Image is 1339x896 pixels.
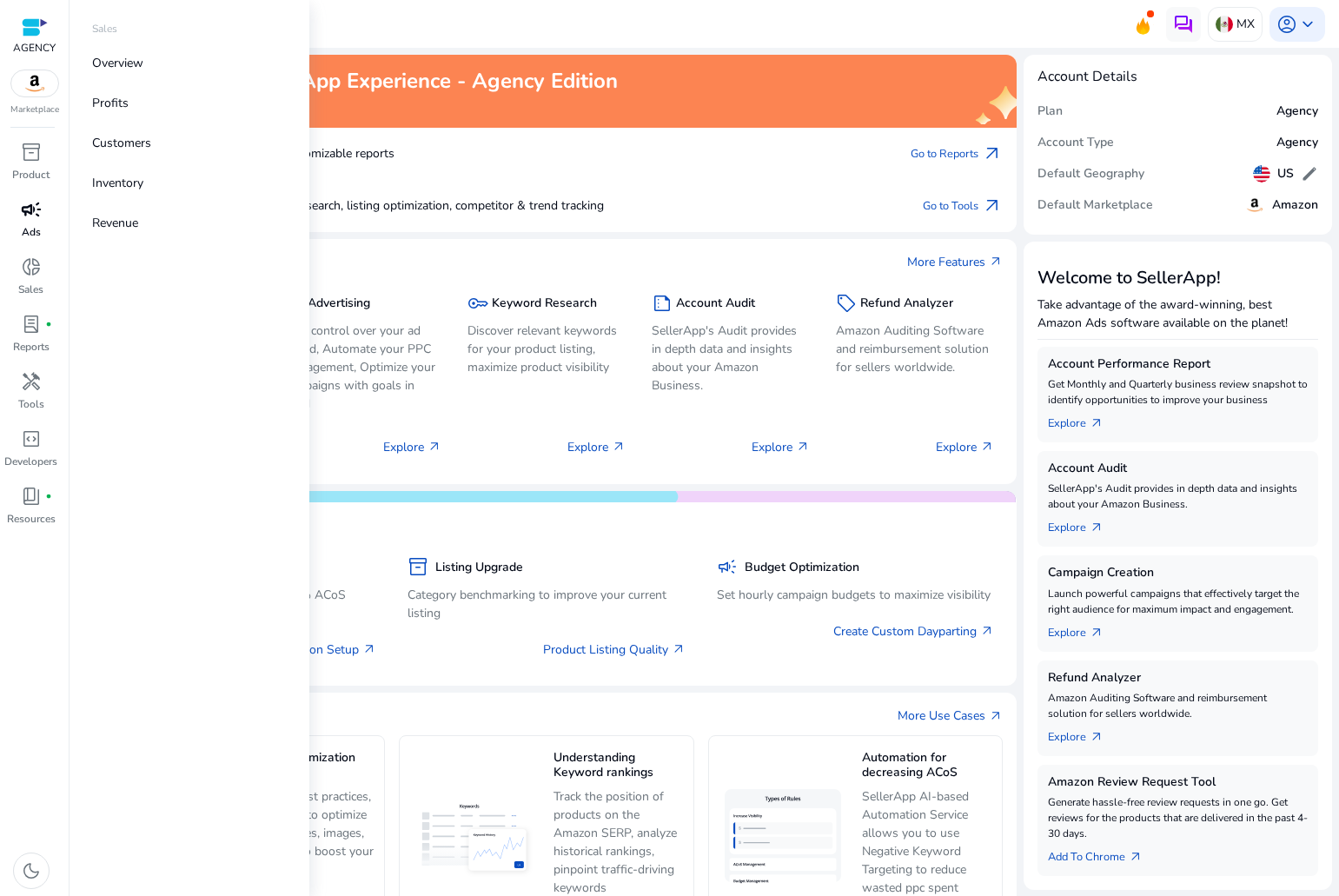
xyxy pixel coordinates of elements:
p: SellerApp's Audit provides in depth data and insights about your Amazon Business. [1048,481,1308,512]
h5: Account Audit [1048,461,1308,476]
span: inventory_2 [408,556,428,577]
a: Explorearrow_outward [1048,408,1117,432]
span: arrow_outward [796,440,810,454]
img: Understanding Keyword rankings [408,793,540,885]
span: arrow_outward [989,255,1003,269]
h5: US [1277,167,1294,182]
h5: Amazon [1272,198,1318,213]
h4: Account Details [1037,69,1137,85]
p: Reports [13,339,50,355]
h5: Account Audit [676,296,755,311]
h5: Refund Analyzer [860,296,953,311]
span: arrow_outward [1090,730,1104,744]
h2: Maximize your SellerApp Experience - Agency Edition [97,69,618,94]
span: arrow_outward [980,440,994,454]
a: More Use Casesarrow_outward [898,707,1003,725]
span: campaign [717,556,738,577]
h5: Keyword Research [492,296,597,311]
img: mx.svg [1216,16,1233,33]
h5: Account Performance Report [1048,357,1308,372]
span: code_blocks [21,428,42,449]
a: Go to Reportsarrow_outward [911,142,1003,166]
p: Customers [92,134,151,152]
span: fiber_manual_record [45,321,52,328]
a: Go to Toolsarrow_outward [923,194,1003,218]
h5: Amazon Review Request Tool [1048,775,1308,790]
p: Amazon Auditing Software and reimbursement solution for sellers worldwide. [836,322,994,376]
p: Marketplace [10,103,59,116]
span: arrow_outward [1129,850,1143,864]
p: Category benchmarking to improve your current listing [408,586,685,622]
h3: Welcome to SellerApp! [1037,268,1318,289]
p: SellerApp's Audit provides in depth data and insights about your Amazon Business. [652,322,810,395]
span: book_4 [21,486,42,507]
span: arrow_outward [1090,416,1104,430]
span: arrow_outward [980,624,994,638]
p: AGENCY [13,40,56,56]
p: Discover relevant keywords for your product listing, maximize product visibility [467,322,626,376]
a: Create Custom Dayparting [833,622,994,640]
h5: Plan [1037,104,1063,119]
p: Sales [18,282,43,297]
p: Amazon Auditing Software and reimbursement solution for sellers worldwide. [1048,690,1308,721]
span: arrow_outward [982,196,1003,216]
h5: Automation for decreasing ACoS [862,751,993,781]
span: donut_small [21,256,42,277]
span: keyboard_arrow_down [1297,14,1318,35]
span: dark_mode [21,860,42,881]
h5: Agency [1276,136,1318,150]
span: arrow_outward [989,709,1003,723]
h5: Listing Upgrade [435,561,523,575]
img: amazon.svg [11,70,58,96]
span: campaign [21,199,42,220]
p: Profits [92,94,129,112]
a: Add To Chrome [1048,841,1157,866]
p: Sales [92,21,117,37]
p: Overview [92,54,143,72]
h5: Refund Analyzer [1048,671,1308,686]
p: Get Monthly and Quarterly business review snapshot to identify opportunities to improve your busi... [1048,376,1308,408]
h5: Understanding Keyword rankings [553,751,685,781]
h5: Advertising [308,296,370,311]
p: Inventory [92,174,143,192]
p: Launch powerful campaigns that effectively target the right audience for maximum impact and engag... [1048,586,1308,617]
p: Set hourly campaign budgets to maximize visibility [717,586,994,604]
img: Automation for decreasing ACoS [718,782,849,894]
h5: Budget Optimization [745,561,859,575]
span: arrow_outward [1090,626,1104,640]
p: Explore [752,438,810,456]
p: Developers [4,454,57,469]
p: Take control over your ad spend, Automate your PPC Management, Optimize your campaigns with goals... [283,322,441,413]
span: handyman [21,371,42,392]
p: MX [1236,9,1255,39]
span: lab_profile [21,314,42,335]
span: arrow_outward [428,440,441,454]
p: Explore [383,438,441,456]
span: arrow_outward [672,642,686,656]
h4: Thank you for logging back! [97,97,618,114]
span: edit [1301,165,1318,183]
h5: Default Geography [1037,167,1144,182]
p: Explore [567,438,626,456]
a: Explorearrow_outward [1048,721,1117,746]
span: arrow_outward [362,642,376,656]
h5: Account Type [1037,136,1114,150]
p: Resources [7,511,56,527]
span: inventory_2 [21,142,42,163]
h5: Agency [1276,104,1318,119]
h5: Campaign Creation [1048,566,1308,581]
span: arrow_outward [1090,521,1104,534]
p: Product [12,167,50,183]
p: Generate hassle-free review requests in one go. Get reviews for the products that are delivered i... [1048,794,1308,841]
span: key [467,293,488,314]
p: Take advantage of the award-winning, best Amazon Ads software available on the planet! [1037,295,1318,332]
p: Tools [18,396,44,412]
span: fiber_manual_record [45,493,52,500]
p: Discover best practices, Learn how to optimize product titles, images, and more to boost your ran... [245,787,376,879]
p: Explore [936,438,994,456]
img: us.svg [1253,165,1270,183]
img: amazon.svg [1244,195,1265,216]
span: summarize [652,293,673,314]
a: Explorearrow_outward [1048,617,1117,641]
p: Ads [22,224,41,240]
